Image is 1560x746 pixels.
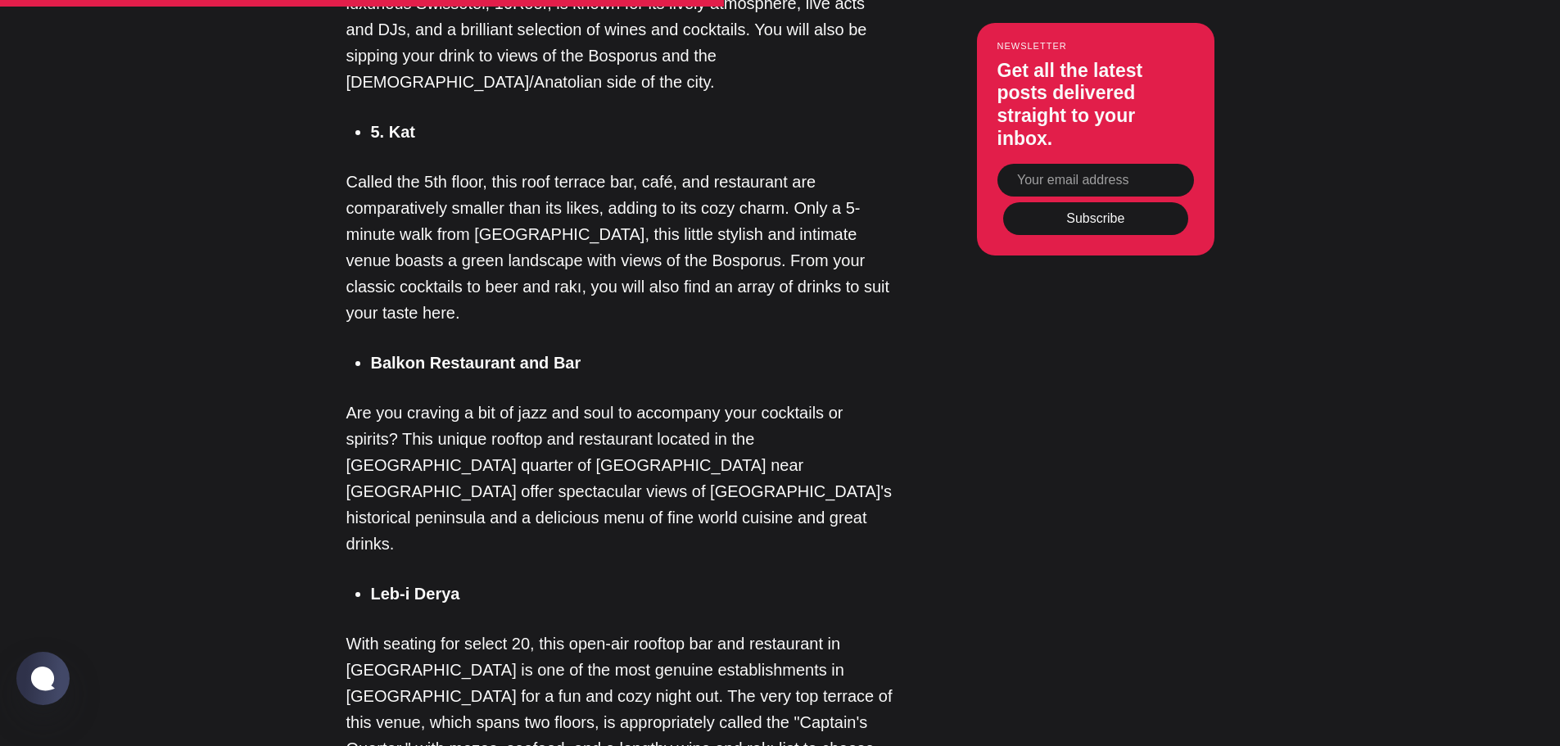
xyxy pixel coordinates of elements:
h3: Get all the latest posts delivered straight to your inbox. [997,59,1194,149]
input: Your email address [997,163,1194,196]
strong: Leb-i Derya [371,585,460,603]
p: Called the 5th floor, this roof terrace bar, café, and restaurant are comparatively smaller than ... [346,169,895,326]
p: Are you craving a bit of jazz and soul to accompany your cocktails or spirits? This unique roofto... [346,400,895,557]
strong: 5. Kat [371,123,415,141]
button: Subscribe [1003,201,1188,234]
small: Newsletter [997,40,1194,50]
strong: Balkon Restaurant and Bar [371,354,581,372]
